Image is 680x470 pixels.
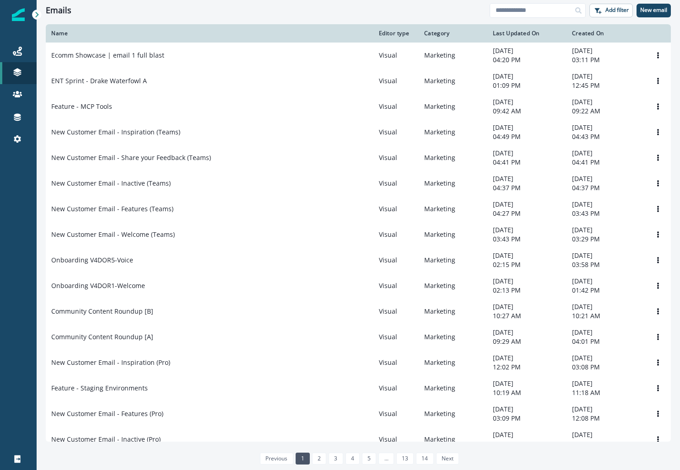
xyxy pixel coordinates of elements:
p: 03:58 PM [572,260,640,269]
a: Community Content Roundup [A]VisualMarketing[DATE]09:29 AM[DATE]04:01 PMOptions [46,324,671,350]
td: Visual [373,196,419,222]
button: Options [651,125,665,139]
p: 04:43 PM [572,132,640,141]
td: Visual [373,427,419,452]
td: Visual [373,94,419,119]
td: Marketing [419,43,487,68]
button: Options [651,279,665,293]
p: New Customer Email - Inactive (Teams) [51,179,171,188]
p: [DATE] [493,97,561,107]
div: Category [424,30,482,37]
p: [DATE] [572,251,640,260]
p: [DATE] [572,97,640,107]
p: Community Content Roundup [B] [51,307,153,316]
a: New Customer Email - Welcome (Teams)VisualMarketing[DATE]03:43 PM[DATE]03:29 PMOptions [46,222,671,247]
button: Options [651,253,665,267]
p: 02:13 PM [493,286,561,295]
td: Marketing [419,299,487,324]
p: New Customer Email - Inspiration (Teams) [51,128,180,137]
a: Page 5 [362,453,376,465]
p: Ecomm Showcase | email 1 full blast [51,51,164,60]
td: Visual [373,171,419,196]
button: Options [651,228,665,241]
button: New email [637,4,671,17]
p: [DATE] [493,277,561,286]
p: 01:09 PM [493,81,561,90]
td: Marketing [419,68,487,94]
button: Options [651,176,665,190]
a: New Customer Email - Share your Feedback (Teams)VisualMarketing[DATE]04:41 PM[DATE]04:41 PMOptions [46,145,671,171]
p: Feature - MCP Tools [51,102,112,111]
p: 10:19 AM [493,388,561,397]
p: [DATE] [572,200,640,209]
p: 02:36 PM [572,439,640,449]
a: New Customer Email - Inactive (Teams)VisualMarketing[DATE]04:37 PM[DATE]04:37 PMOptions [46,171,671,196]
p: [DATE] [572,302,640,311]
a: Page 14 [416,453,433,465]
a: New Customer Email - Inactive (Pro)VisualMarketing[DATE]03:02 PM[DATE]02:36 PMOptions [46,427,671,452]
p: [DATE] [572,353,640,363]
button: Options [651,304,665,318]
p: [DATE] [493,379,561,388]
td: Marketing [419,196,487,222]
td: Visual [373,324,419,350]
td: Marketing [419,401,487,427]
td: Visual [373,375,419,401]
td: Marketing [419,350,487,375]
p: New Customer Email - Features (Teams) [51,204,173,214]
td: Marketing [419,145,487,171]
p: [DATE] [493,405,561,414]
td: Marketing [419,427,487,452]
p: [DATE] [572,174,640,183]
td: Marketing [419,273,487,299]
p: 11:18 AM [572,388,640,397]
div: Created On [572,30,640,37]
p: [DATE] [572,123,640,132]
img: Inflection [12,8,25,21]
button: Options [651,100,665,113]
td: Marketing [419,171,487,196]
p: [DATE] [493,430,561,439]
p: Feature - Staging Environments [51,384,148,393]
button: Options [651,202,665,216]
p: Community Content Roundup [A] [51,332,153,342]
p: [DATE] [493,46,561,55]
p: [DATE] [572,430,640,439]
button: Options [651,381,665,395]
p: 03:09 PM [493,414,561,423]
p: 04:27 PM [493,209,561,218]
p: 02:15 PM [493,260,561,269]
p: Onboarding V4DOR1-Welcome [51,281,145,290]
p: [DATE] [493,251,561,260]
td: Marketing [419,324,487,350]
button: Options [651,433,665,446]
p: [DATE] [493,72,561,81]
a: New Customer Email - Features (Teams)VisualMarketing[DATE]04:27 PM[DATE]03:43 PMOptions [46,196,671,222]
td: Marketing [419,94,487,119]
p: 03:43 PM [493,235,561,244]
ul: Pagination [258,453,459,465]
a: ENT Sprint - Drake Waterfowl AVisualMarketing[DATE]01:09 PM[DATE]12:45 PMOptions [46,68,671,94]
p: New Customer Email - Features (Pro) [51,409,163,418]
button: Add filter [589,4,633,17]
p: [DATE] [493,123,561,132]
p: 04:41 PM [572,158,640,167]
a: New Customer Email - Features (Pro)VisualMarketing[DATE]03:09 PM[DATE]12:08 PMOptions [46,401,671,427]
div: Last Updated On [493,30,561,37]
a: Community Content Roundup [B]VisualMarketing[DATE]10:27 AM[DATE]10:21 AMOptions [46,299,671,324]
p: 10:21 AM [572,311,640,320]
a: Page 4 [345,453,360,465]
td: Marketing [419,247,487,273]
p: Onboarding V4DOR5-Voice [51,256,133,265]
p: [DATE] [572,379,640,388]
p: New Customer Email - Inactive (Pro) [51,435,161,444]
button: Options [651,151,665,165]
button: Options [651,48,665,62]
div: Editor type [379,30,413,37]
button: Options [651,330,665,344]
p: [DATE] [493,174,561,183]
p: [DATE] [572,405,640,414]
p: 01:42 PM [572,286,640,295]
td: Visual [373,401,419,427]
a: Jump forward [378,453,394,465]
